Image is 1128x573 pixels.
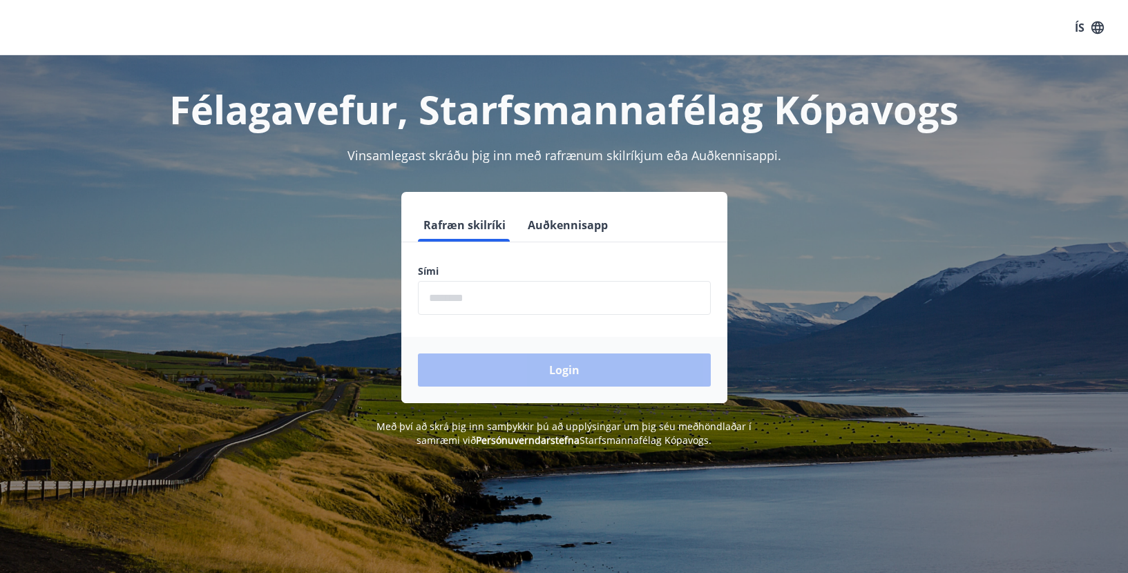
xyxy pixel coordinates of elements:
[522,208,613,242] button: Auðkennisapp
[1067,15,1111,40] button: ÍS
[376,420,752,447] span: Með því að skrá þig inn samþykkir þú að upplýsingar um þig séu meðhöndlaðar í samræmi við Starfsm...
[418,264,711,278] label: Sími
[418,208,511,242] button: Rafræn skilríki
[84,83,1045,135] h1: Félagavefur, Starfsmannafélag Kópavogs
[476,434,580,447] a: Persónuverndarstefna
[347,147,781,164] span: Vinsamlegast skráðu þig inn með rafrænum skilríkjum eða Auðkennisappi.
